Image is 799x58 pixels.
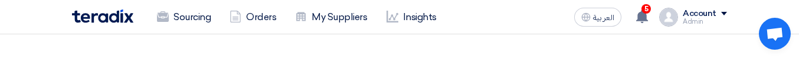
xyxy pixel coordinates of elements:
[759,18,791,50] a: Open chat
[148,4,220,30] a: Sourcing
[72,9,133,23] img: Teradix logo
[641,4,651,14] span: 5
[286,4,376,30] a: My Suppliers
[683,18,727,25] div: Admin
[220,4,286,30] a: Orders
[377,4,446,30] a: Insights
[659,8,678,27] img: profile_test.png
[574,8,621,27] button: العربية
[683,9,716,19] div: Account
[593,14,614,22] span: العربية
